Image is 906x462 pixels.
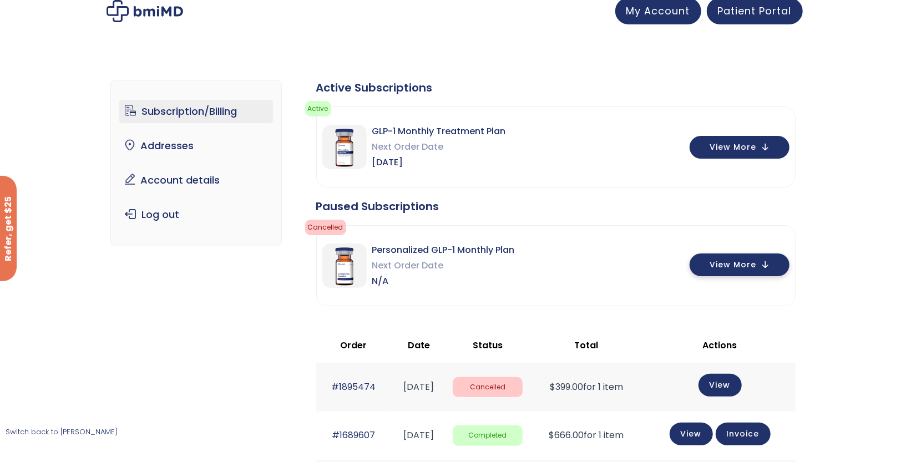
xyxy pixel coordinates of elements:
[119,100,273,123] a: Subscription/Billing
[710,144,756,151] span: View More
[305,101,331,116] span: active
[703,339,737,352] span: Actions
[528,363,644,411] td: for 1 item
[549,429,584,441] span: 666.00
[372,273,515,289] span: N/A
[710,261,756,268] span: View More
[690,136,789,159] button: View More
[453,377,523,398] span: Cancelled
[408,339,430,352] span: Date
[403,429,434,441] time: [DATE]
[453,425,523,446] span: Completed
[372,124,506,139] span: GLP-1 Monthly Treatment Plan
[372,242,515,258] span: Personalized GLP-1 Monthly Plan
[372,258,515,273] span: Next Order Date
[372,155,506,170] span: [DATE]
[340,339,367,352] span: Order
[119,169,273,192] a: Account details
[473,339,503,352] span: Status
[716,423,771,445] a: Invoice
[316,80,796,95] div: Active Subscriptions
[403,380,434,393] time: [DATE]
[6,427,118,437] a: Switch back to [PERSON_NAME]
[331,380,376,393] a: #1895474
[626,4,690,18] span: My Account
[332,429,375,441] a: #1689607
[110,80,282,246] nav: Account pages
[316,199,796,214] div: Paused Subscriptions
[119,134,273,158] a: Addresses
[528,412,644,460] td: for 1 item
[550,380,583,393] span: 399.00
[699,374,742,397] a: View
[690,253,789,276] button: View More
[119,203,273,226] a: Log out
[718,4,792,18] span: Patient Portal
[550,380,555,393] span: $
[670,423,713,445] a: View
[372,139,506,155] span: Next Order Date
[549,429,554,441] span: $
[305,220,346,235] span: cancelled
[574,339,598,352] span: Total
